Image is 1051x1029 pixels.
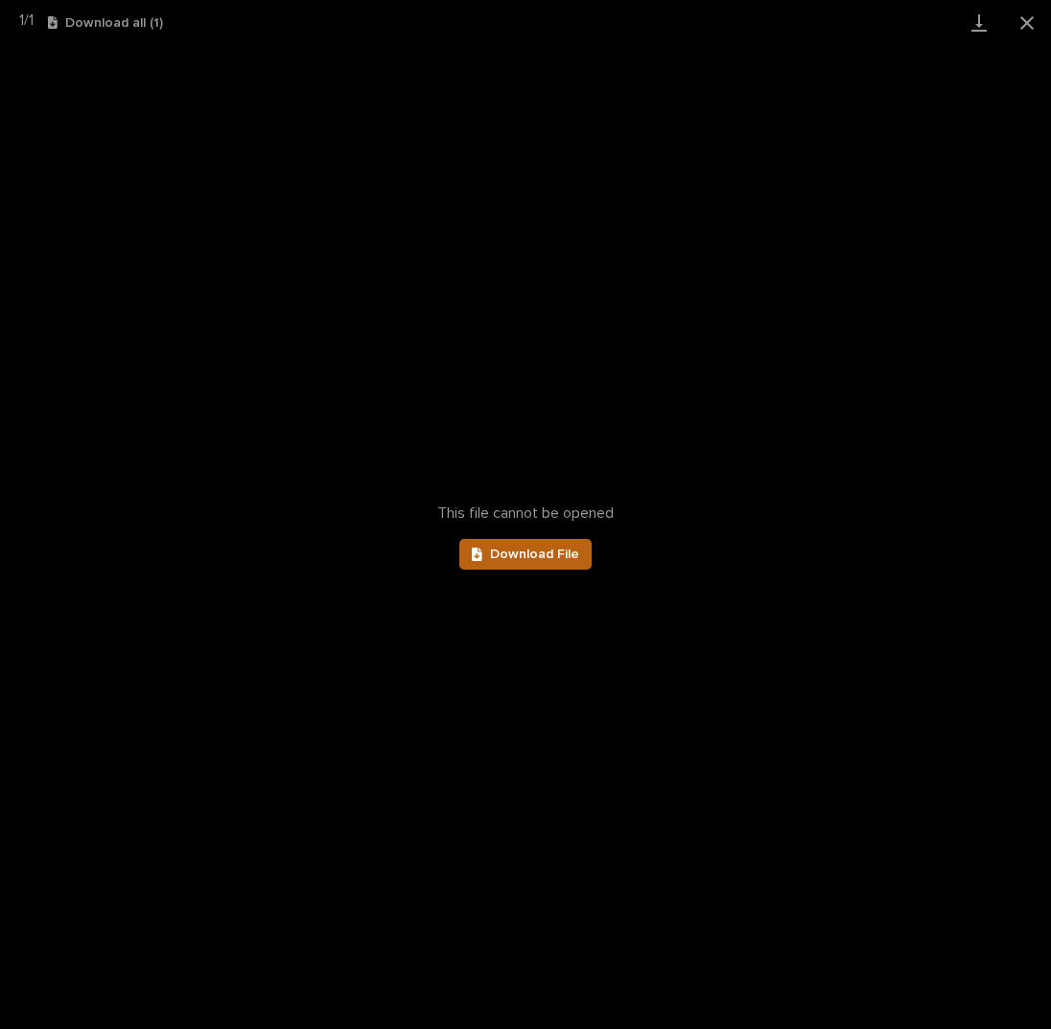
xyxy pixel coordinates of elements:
span: 1 [29,12,34,28]
button: Download all (1) [48,16,163,30]
span: Download File [490,548,579,561]
span: This file cannot be opened [437,504,614,523]
a: Download File [459,539,592,570]
span: 1 [19,12,24,28]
